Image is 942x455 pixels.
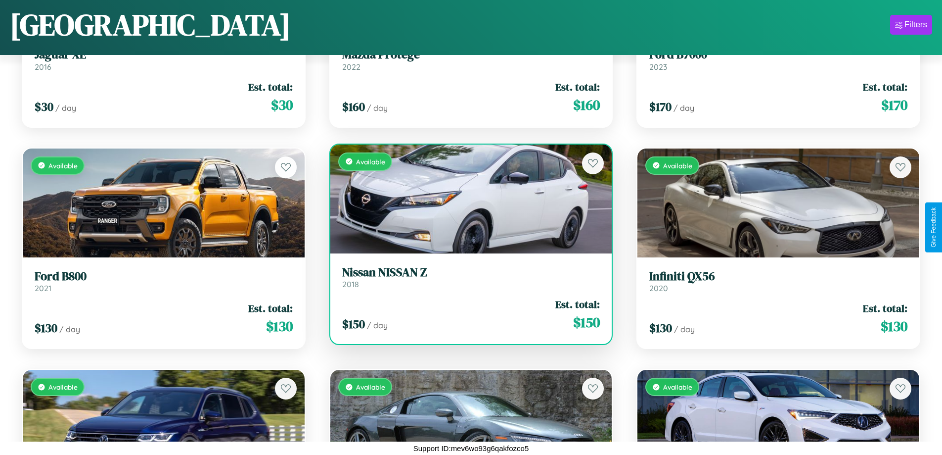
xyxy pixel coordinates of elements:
span: Available [663,161,692,170]
span: / day [367,320,388,330]
span: 2018 [342,279,359,289]
span: Available [663,383,692,391]
span: Est. total: [248,80,293,94]
span: $ 160 [573,95,600,115]
span: $ 130 [881,316,907,336]
h3: Ford B800 [35,269,293,284]
span: $ 30 [35,99,53,115]
a: Jaguar XE2016 [35,48,293,72]
span: Est. total: [248,301,293,315]
span: Est. total: [555,80,600,94]
span: 2016 [35,62,51,72]
div: Filters [904,20,927,30]
span: 2021 [35,283,51,293]
span: $ 160 [342,99,365,115]
a: Infiniti QX562020 [649,269,907,294]
h3: Ford B7000 [649,48,907,62]
span: 2020 [649,283,668,293]
span: $ 30 [271,95,293,115]
span: 2023 [649,62,667,72]
span: / day [674,324,695,334]
span: Available [356,383,385,391]
span: $ 130 [266,316,293,336]
a: Ford B70002023 [649,48,907,72]
span: $ 130 [35,320,57,336]
span: Est. total: [863,301,907,315]
h3: Jaguar XE [35,48,293,62]
span: / day [367,103,388,113]
span: / day [673,103,694,113]
span: Available [356,157,385,166]
span: / day [55,103,76,113]
a: Ford B8002021 [35,269,293,294]
h3: Infiniti QX56 [649,269,907,284]
span: Est. total: [863,80,907,94]
p: Support ID: mev6wo93g6qakfozco5 [413,442,529,455]
span: 2022 [342,62,360,72]
span: $ 170 [881,95,907,115]
span: $ 130 [649,320,672,336]
span: $ 150 [342,316,365,332]
h1: [GEOGRAPHIC_DATA] [10,4,291,45]
span: Est. total: [555,297,600,311]
div: Give Feedback [930,207,937,248]
a: Nissan NISSAN Z2018 [342,265,600,290]
span: $ 150 [573,312,600,332]
span: Available [48,383,78,391]
span: $ 170 [649,99,672,115]
span: Available [48,161,78,170]
h3: Nissan NISSAN Z [342,265,600,280]
a: Mazda Protege2022 [342,48,600,72]
h3: Mazda Protege [342,48,600,62]
span: / day [59,324,80,334]
button: Filters [890,15,932,35]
